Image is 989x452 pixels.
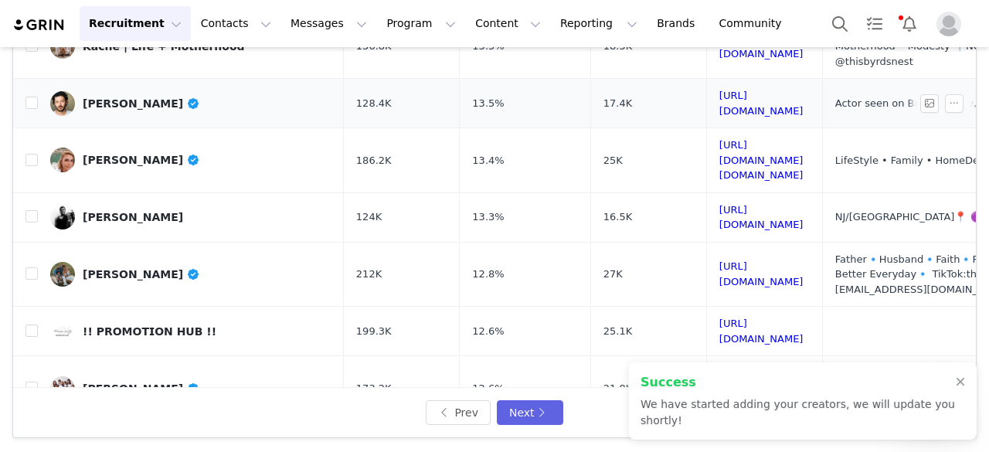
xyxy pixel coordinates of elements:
[936,12,961,36] img: placeholder-profile.jpg
[472,381,504,396] span: 12.6%
[472,96,504,111] span: 13.5%
[50,319,75,344] img: v2
[50,262,331,287] a: [PERSON_NAME]
[50,148,331,172] a: [PERSON_NAME]
[356,267,382,282] span: 212K
[50,376,331,401] a: [PERSON_NAME]
[603,267,623,282] span: 27K
[356,153,392,168] span: 186.2K
[710,6,798,41] a: Community
[719,318,804,345] a: [URL][DOMAIN_NAME]
[497,400,563,425] button: Next
[50,205,331,229] a: [PERSON_NAME]
[50,376,75,401] img: v2
[50,262,75,287] img: v2
[466,6,550,41] button: Content
[719,139,804,181] a: [URL][DOMAIN_NAME][DOMAIN_NAME]
[356,381,392,396] span: 173.2K
[927,12,977,36] button: Profile
[50,91,75,116] img: v2
[50,205,75,229] img: v2
[472,209,504,225] span: 13.3%
[426,400,491,425] button: Prev
[551,6,647,41] button: Reporting
[356,324,392,339] span: 199.3K
[719,260,804,287] a: [URL][DOMAIN_NAME]
[719,90,804,117] a: [URL][DOMAIN_NAME]
[719,204,804,231] a: [URL][DOMAIN_NAME]
[472,324,504,339] span: 12.6%
[858,6,892,41] a: Tasks
[603,96,632,111] span: 17.4K
[647,6,709,41] a: Brands
[603,381,632,396] span: 21.8K
[80,6,191,41] button: Recruitment
[50,319,331,344] a: !! 𝗣𝗥𝗢𝗠𝗢𝗧𝗜𝗢𝗡 𝗛𝗨𝗕 !!
[472,153,504,168] span: 13.4%
[472,267,504,282] span: 12.8%
[83,97,200,110] div: [PERSON_NAME]
[603,153,623,168] span: 25K
[377,6,465,41] button: Program
[83,154,200,166] div: [PERSON_NAME]
[83,268,200,280] div: [PERSON_NAME]
[192,6,280,41] button: Contacts
[641,373,955,392] h2: Success
[281,6,376,41] button: Messages
[12,18,66,32] img: grin logo
[823,6,857,41] button: Search
[50,91,331,116] a: [PERSON_NAME]
[641,396,955,429] p: We have started adding your creators, we will update you shortly!
[719,32,804,59] a: [URL][DOMAIN_NAME]
[356,209,382,225] span: 124K
[603,324,632,339] span: 25.1K
[83,382,200,395] div: [PERSON_NAME]
[83,211,183,223] div: [PERSON_NAME]
[83,325,216,338] div: !! 𝗣𝗥𝗢𝗠𝗢𝗧𝗜𝗢𝗡 𝗛𝗨𝗕 !!
[892,6,926,41] button: Notifications
[50,148,75,172] img: v2
[356,96,392,111] span: 128.4K
[603,209,632,225] span: 16.5K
